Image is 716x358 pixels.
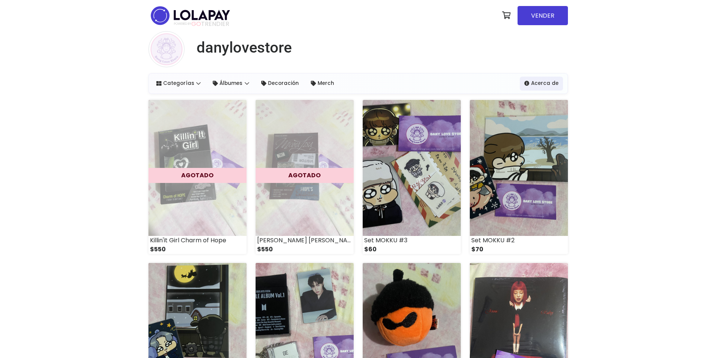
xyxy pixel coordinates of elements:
a: Set MOKKU #3 $60 [363,100,461,254]
a: Categorías [152,77,206,90]
span: GO [191,20,201,28]
img: logo [148,4,232,27]
a: Set MOKKU #2 $70 [470,100,568,254]
a: AGOTADO [PERSON_NAME] [PERSON_NAME] Charm of Hope $550 [256,100,354,254]
h1: danylovestore [197,39,292,57]
img: small_1757812596816.jpeg [148,100,247,236]
span: TRENDIER [174,21,229,27]
a: Decoración [257,77,303,90]
a: Álbumes [208,77,254,90]
a: AGOTADO Killin'it Girl Charm of Hope $550 [148,100,247,254]
div: $60 [363,245,461,254]
div: $550 [256,245,354,254]
div: AGOTADO [256,168,354,183]
div: Set MOKKU #3 [363,236,461,245]
div: $70 [470,245,568,254]
div: $550 [148,245,247,254]
div: AGOTADO [148,168,247,183]
img: small_1755750277876.jpeg [470,100,568,236]
a: VENDER [518,6,568,25]
img: small_1755750330804.jpeg [363,100,461,236]
div: Set MOKKU #2 [470,236,568,245]
a: Merch [306,77,339,90]
div: Killin'it Girl Charm of Hope [148,236,247,245]
a: danylovestore [191,39,292,57]
div: [PERSON_NAME] [PERSON_NAME] Charm of Hope [256,236,354,245]
img: small.png [148,31,185,67]
a: Acerca de [520,77,563,90]
span: POWERED BY [174,22,191,26]
img: small_1757812516573.jpeg [256,100,354,236]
